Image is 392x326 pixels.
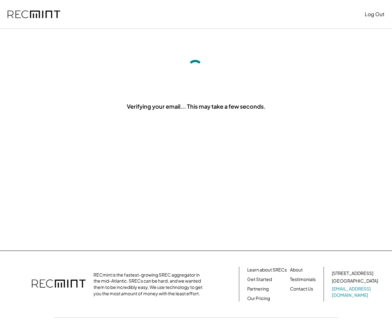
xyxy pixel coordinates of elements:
[290,286,313,292] a: Contact Us
[332,270,373,277] div: [STREET_ADDRESS]
[290,276,316,283] a: Testimonials
[93,272,206,297] div: RECmint is the fastest-growing SREC aggregator in the mid-Atlantic. SRECs can be hard, and we wan...
[247,295,270,302] a: Our Pricing
[127,102,266,110] div: Verifying your email... This may take a few seconds.
[247,276,272,283] a: Get Started
[247,267,287,273] a: Learn about SRECs
[365,8,384,21] button: Log Out
[32,273,86,295] img: recmint-logotype%403x.png
[247,286,269,292] a: Partnering
[290,267,303,273] a: About
[332,286,379,298] a: [EMAIL_ADDRESS][DOMAIN_NAME]
[8,10,60,18] img: recmint-logotype%403x.png
[332,278,378,284] div: [GEOGRAPHIC_DATA]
